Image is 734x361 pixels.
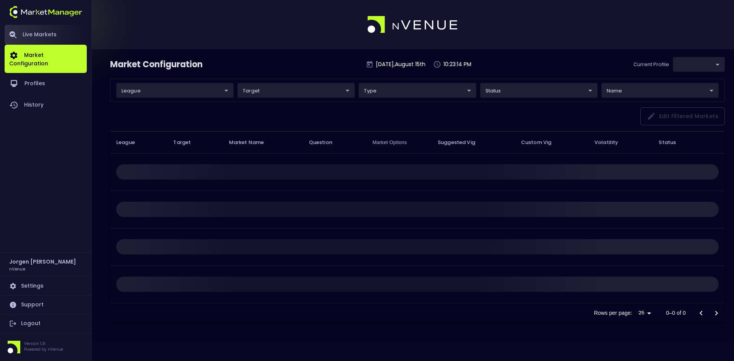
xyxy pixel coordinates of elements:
[24,346,63,352] p: Powered by nVenue
[5,45,87,73] a: Market Configuration
[359,83,476,98] div: league
[438,139,485,146] span: Suggested Vig
[601,83,719,98] div: league
[9,257,76,266] h2: Jorgen [PERSON_NAME]
[9,6,82,18] img: logo
[673,57,725,72] div: league
[24,341,63,346] p: Version 1.31
[5,314,87,333] a: Logout
[443,60,471,68] p: 10:23:14 PM
[480,83,598,98] div: league
[633,61,669,68] p: Current Profile
[9,266,25,272] h3: nVenue
[5,73,87,94] a: Profiles
[659,138,676,147] span: Status
[110,131,725,303] table: collapsible table
[116,139,145,146] span: League
[309,139,342,146] span: Question
[594,139,628,146] span: Volatility
[666,309,686,317] p: 0–0 of 0
[5,296,87,314] a: Support
[659,138,686,147] span: Status
[5,94,87,116] a: History
[376,60,425,68] p: [DATE] , August 15 th
[366,131,432,154] th: Market Options
[5,341,87,353] div: Version 1.31Powered by nVenue
[594,309,632,317] p: Rows per page:
[635,308,654,319] div: 25
[5,25,87,45] a: Live Markets
[521,139,561,146] span: Custom Vig
[173,139,201,146] span: Target
[237,83,355,98] div: league
[229,139,274,146] span: Market Name
[110,58,203,71] div: Market Configuration
[367,16,458,34] img: logo
[5,277,87,295] a: Settings
[116,83,234,98] div: league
